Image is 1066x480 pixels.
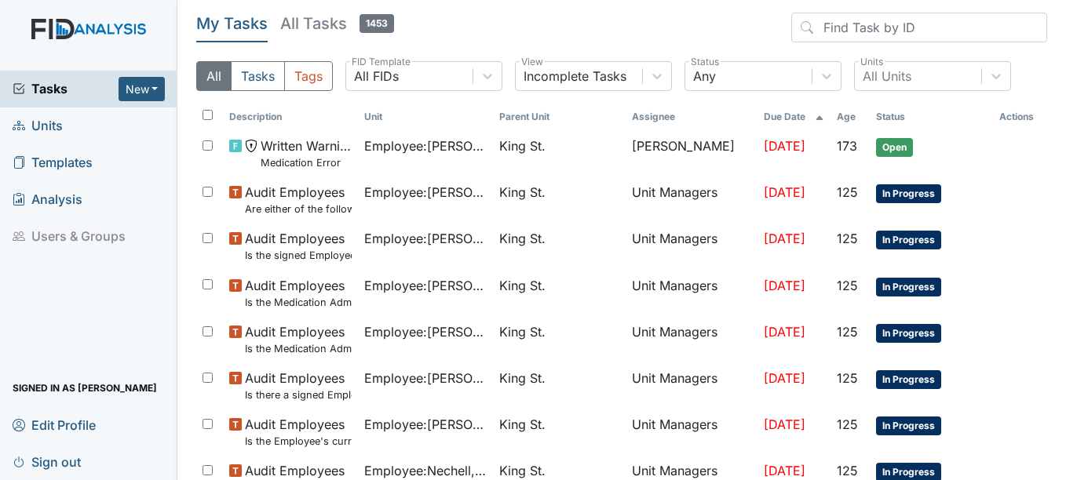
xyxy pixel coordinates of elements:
span: Units [13,114,63,138]
span: Audit Employees Is there a signed Employee Job Description in the file for the employee's current... [245,369,352,402]
a: Tasks [13,79,119,98]
small: Medication Error [261,155,352,170]
th: Toggle SortBy [493,104,626,130]
span: King St. [499,415,546,434]
span: Employee : [PERSON_NAME] [364,229,487,248]
span: Audit Employees Is the Medication Administration Test and 2 observation checklist (hire after 10/... [245,322,352,356]
td: [PERSON_NAME] [626,130,758,176]
span: Audit Employees Are either of the following in the file? "Consumer Report Release Forms" and the ... [245,183,352,216]
span: Open [876,138,913,157]
span: Audit Employees Is the Employee's current annual Performance Evaluation on file? [245,415,352,449]
span: In Progress [876,278,941,296]
span: Employee : [PERSON_NAME], Uniququa [364,276,487,295]
span: King St. [499,136,546,155]
small: Is the Medication Administration certificate found in the file? [245,295,352,310]
span: King St. [499,322,546,341]
span: [DATE] [764,184,805,200]
td: Unit Managers [626,270,758,316]
td: Unit Managers [626,223,758,269]
small: Is the signed Employee Confidentiality Agreement in the file (HIPPA)? [245,248,352,263]
span: 125 [837,278,858,293]
span: Audit Employees Is the signed Employee Confidentiality Agreement in the file (HIPPA)? [245,229,352,263]
th: Toggle SortBy [870,104,993,130]
th: Toggle SortBy [831,104,869,130]
th: Toggle SortBy [358,104,493,130]
span: 125 [837,231,858,246]
span: In Progress [876,324,941,343]
span: In Progress [876,416,941,435]
span: King St. [499,183,546,202]
span: 125 [837,184,858,200]
span: In Progress [876,370,941,389]
td: Unit Managers [626,176,758,223]
h5: My Tasks [196,13,268,35]
th: Toggle SortBy [758,104,831,130]
span: [DATE] [764,370,805,386]
span: Employee : [PERSON_NAME] [364,136,487,155]
span: 125 [837,370,858,386]
span: [DATE] [764,231,805,246]
span: In Progress [876,184,941,203]
span: [DATE] [764,324,805,340]
span: 173 [837,138,857,154]
span: King St. [499,461,546,480]
small: Is the Employee's current annual Performance Evaluation on file? [245,434,352,449]
th: Toggle SortBy [223,104,358,130]
button: Tags [284,61,333,91]
span: 125 [837,463,858,478]
td: Unit Managers [626,362,758,409]
span: King St. [499,229,546,248]
input: Find Task by ID [791,13,1047,42]
div: Type filter [196,61,333,91]
span: Templates [13,151,93,175]
span: Audit Employees Is the Medication Administration certificate found in the file? [245,276,352,310]
span: 1453 [360,14,394,33]
span: [DATE] [764,138,805,154]
span: Written Warning Medication Error [261,136,352,170]
th: Actions [993,104,1047,130]
span: [DATE] [764,416,805,432]
span: [DATE] [764,463,805,478]
span: Edit Profile [13,413,96,437]
div: Any [693,67,716,85]
span: [DATE] [764,278,805,293]
div: All FIDs [354,67,399,85]
small: Is there a signed Employee Job Description in the file for the employee's current position? [245,387,352,402]
button: New [119,77,166,101]
td: Unit Managers [626,409,758,455]
span: 125 [837,416,858,432]
span: King St. [499,276,546,295]
small: Is the Medication Administration Test and 2 observation checklist (hire after 10/07) found in the... [245,341,352,356]
div: All Units [863,67,911,85]
span: Employee : [PERSON_NAME], Uniququa [364,415,487,434]
span: Employee : Nechell, Silver [364,461,487,480]
h5: All Tasks [280,13,394,35]
span: Sign out [13,449,81,474]
span: 125 [837,324,858,340]
span: Signed in as [PERSON_NAME] [13,376,157,400]
td: Unit Managers [626,316,758,362]
button: All [196,61,232,91]
small: Are either of the following in the file? "Consumer Report Release Forms" and the "MVR Disclosure ... [245,202,352,216]
div: Incomplete Tasks [524,67,626,85]
span: Employee : [PERSON_NAME], Uniququa [364,369,487,387]
input: Toggle All Rows Selected [203,110,213,120]
span: Employee : [PERSON_NAME], Uniququa [364,322,487,341]
th: Assignee [626,104,758,130]
span: Analysis [13,187,82,212]
span: Employee : [PERSON_NAME] [364,183,487,202]
button: Tasks [231,61,285,91]
span: In Progress [876,231,941,249]
span: King St. [499,369,546,387]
